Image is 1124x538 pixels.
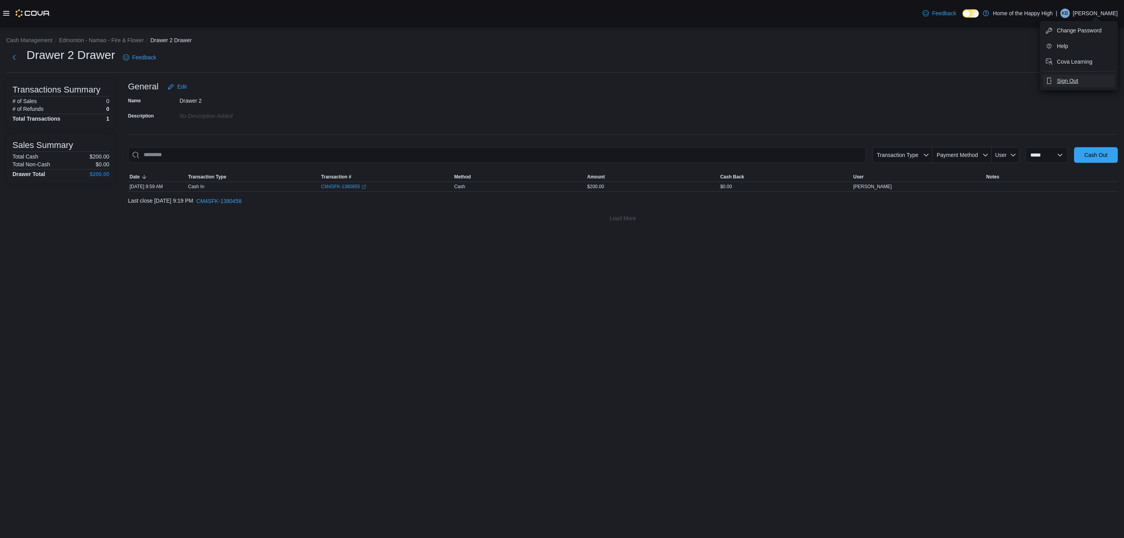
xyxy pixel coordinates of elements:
[852,172,985,182] button: User
[320,172,453,182] button: Transaction #
[177,83,187,91] span: Edit
[6,50,22,65] button: Next
[130,174,140,180] span: Date
[27,47,115,63] h1: Drawer 2 Drawer
[132,53,156,61] span: Feedback
[12,85,100,94] h3: Transactions Summary
[12,106,43,112] h6: # of Refunds
[586,172,719,182] button: Amount
[1043,24,1115,37] button: Change Password
[128,113,154,119] label: Description
[1084,151,1107,159] span: Cash Out
[1073,9,1118,18] p: [PERSON_NAME]
[361,185,366,189] svg: External link
[128,210,1118,226] button: Load More
[1074,147,1118,163] button: Cash Out
[180,110,284,119] div: No Description added
[128,98,141,104] label: Name
[321,174,351,180] span: Transaction #
[16,9,50,17] img: Cova
[128,182,187,191] div: [DATE] 9:59 AM
[96,161,109,167] p: $0.00
[150,37,192,43] button: Drawer 2 Drawer
[193,193,245,209] button: CM4SFK-1380458
[12,116,60,122] h4: Total Transactions
[6,36,1118,46] nav: An example of EuiBreadcrumbs
[932,147,992,163] button: Payment Method
[610,214,636,222] span: Load More
[12,141,73,150] h3: Sales Summary
[188,174,226,180] span: Transaction Type
[128,193,1118,209] div: Last close [DATE] 9:19 PM
[937,152,978,158] span: Payment Method
[993,9,1053,18] p: Home of the Happy High
[1043,75,1115,87] button: Sign Out
[992,147,1019,163] button: User
[1043,55,1115,68] button: Cova Learning
[106,116,109,122] h4: 1
[196,197,242,205] span: CM4SFK-1380458
[454,183,465,190] span: Cash
[188,183,204,190] p: Cash In
[962,9,979,18] input: Dark Mode
[59,37,144,43] button: Edmonton - Namao - Fire & Flower
[12,171,45,177] h4: Drawer Total
[321,183,366,190] a: CM4SFK-1380855External link
[1060,9,1070,18] div: Kyler Brian
[180,94,284,104] div: Drawer 2
[128,82,158,91] h3: General
[986,174,999,180] span: Notes
[12,98,37,104] h6: # of Sales
[919,5,959,21] a: Feedback
[719,172,852,182] button: Cash Back
[165,79,190,94] button: Edit
[6,37,52,43] button: Cash Management
[128,147,866,163] input: This is a search bar. As you type, the results lower in the page will automatically filter.
[1062,9,1068,18] span: KB
[1057,58,1092,66] span: Cova Learning
[587,174,605,180] span: Amount
[1057,27,1101,34] span: Change Password
[587,183,604,190] span: $200.00
[1056,9,1057,18] p: |
[106,106,109,112] p: 0
[120,50,159,65] a: Feedback
[985,172,1118,182] button: Notes
[872,147,932,163] button: Transaction Type
[187,172,320,182] button: Transaction Type
[89,171,109,177] h4: $200.00
[1057,77,1078,85] span: Sign Out
[106,98,109,104] p: 0
[12,153,38,160] h6: Total Cash
[932,9,956,17] span: Feedback
[995,152,1007,158] span: User
[89,153,109,160] p: $200.00
[1057,42,1068,50] span: Help
[1043,40,1115,52] button: Help
[853,174,864,180] span: User
[853,183,892,190] span: [PERSON_NAME]
[128,172,187,182] button: Date
[454,174,471,180] span: Method
[453,172,586,182] button: Method
[719,182,852,191] div: $0.00
[12,161,50,167] h6: Total Non-Cash
[720,174,744,180] span: Cash Back
[877,152,918,158] span: Transaction Type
